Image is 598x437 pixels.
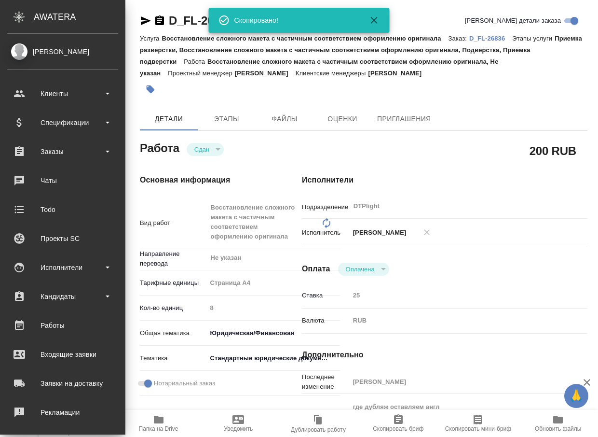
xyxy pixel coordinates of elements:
p: [PERSON_NAME] [350,228,407,238]
button: Скопировать бриф [358,410,438,437]
span: Оценки [319,113,366,125]
span: Нотариальный заказ [154,379,215,388]
button: Скопировать ссылку для ЯМессенджера [140,15,151,27]
div: Сдан [338,263,389,276]
div: Кандидаты [7,289,118,304]
button: Обновить файлы [518,410,598,437]
button: 🙏 [564,384,588,408]
div: Проекты SC [7,231,118,246]
div: Рекламации [7,405,118,420]
button: Добавить тэг [140,79,161,100]
div: Стандартные юридические документы, договоры, уставы [206,350,340,367]
p: Этапы услуги [512,35,555,42]
p: Кол-во единиц [140,303,206,313]
p: Заказ: [448,35,469,42]
p: [PERSON_NAME] [368,70,429,77]
button: Оплачена [343,265,378,273]
div: Скопировано! [234,15,355,25]
span: Скопировать бриф [373,425,423,432]
p: Вид работ [140,218,206,228]
p: Тарифные единицы [140,278,206,288]
p: Услуга [140,35,162,42]
button: Уведомить [198,410,278,437]
div: Клиенты [7,86,118,101]
span: [PERSON_NAME] детали заказа [465,16,561,26]
p: Направление перевода [140,249,206,268]
h2: Работа [140,139,179,156]
button: Сдан [191,145,212,154]
div: Исполнители [7,260,118,275]
p: [PERSON_NAME] [235,70,296,77]
h2: 200 RUB [530,142,576,159]
input: Пустое поле [350,375,564,389]
span: Скопировать мини-бриф [445,425,511,432]
button: Скопировать мини-бриф [438,410,518,437]
div: Чаты [7,173,118,188]
a: Работы [2,313,123,338]
div: RUB [350,312,564,329]
span: Этапы [204,113,250,125]
a: D_FL-26836-WK-011 [169,14,278,27]
p: Исполнитель [302,228,350,238]
div: Работы [7,318,118,333]
p: Подразделение [302,202,350,212]
div: [PERSON_NAME] [7,46,118,57]
div: Юридическая/Финансовая [206,325,340,341]
p: Валюта [302,316,350,325]
a: D_FL-26836 [469,34,512,42]
h4: Дополнительно [302,349,587,361]
div: Заявки на доставку [7,376,118,391]
h4: Исполнители [302,174,587,186]
p: Тематика [140,353,206,363]
button: Закрыть [363,14,386,26]
p: Клиентские менеджеры [296,70,368,77]
span: Уведомить [224,425,253,432]
p: Работа [184,58,207,65]
p: Приемка разверстки, Восстановление сложного макета с частичным соответствием оформлению оригинала... [140,35,582,65]
div: Заказы [7,144,118,159]
a: Проекты SC [2,226,123,251]
p: Проектный менеджер [168,70,234,77]
button: Дублировать работу [278,410,358,437]
a: Заявки на доставку [2,371,123,395]
h4: Оплата [302,263,330,275]
span: 🙏 [568,386,584,406]
button: Папка на Drive [119,410,199,437]
span: Детали [146,113,192,125]
div: Сдан [187,143,224,156]
h4: Основная информация [140,174,263,186]
a: Todo [2,197,123,222]
p: Восстановление сложного макета с частичным соответствием оформлению оригинала [162,35,448,42]
span: Обновить файлы [535,425,582,432]
p: Общая тематика [140,328,206,338]
button: Скопировать ссылку [154,15,165,27]
input: Пустое поле [350,288,564,302]
span: Дублировать работу [291,426,346,433]
span: Приглашения [377,113,431,125]
a: Рекламации [2,400,123,424]
p: D_FL-26836 [469,35,512,42]
span: Папка на Drive [139,425,178,432]
span: Файлы [261,113,308,125]
div: AWATERA [34,7,125,27]
p: Ставка [302,291,350,300]
a: Входящие заявки [2,342,123,367]
div: Страница А4 [206,275,340,291]
div: Спецификации [7,115,118,130]
a: Чаты [2,169,123,193]
p: Последнее изменение [302,372,350,392]
p: Восстановление сложного макета с частичным соответствием оформлению оригинала, Не указан [140,58,499,77]
div: Todo [7,202,118,217]
input: Пустое поле [206,301,340,315]
div: Входящие заявки [7,347,118,362]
